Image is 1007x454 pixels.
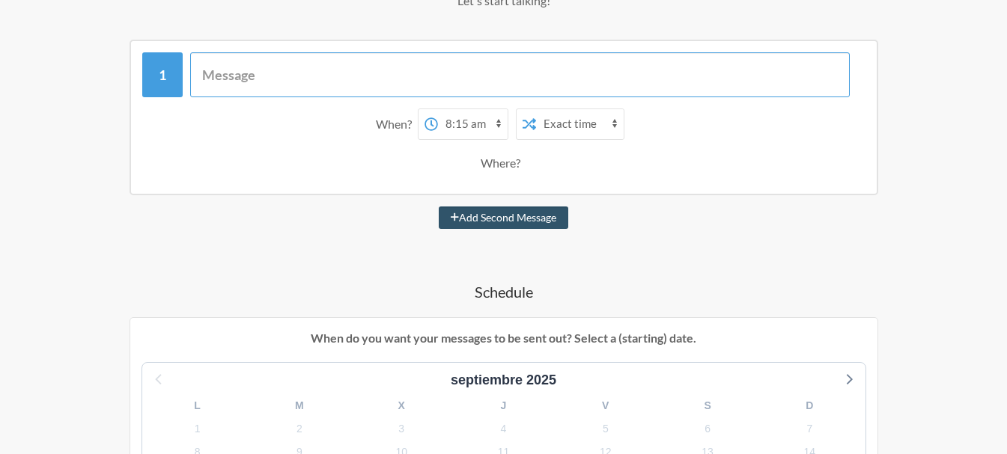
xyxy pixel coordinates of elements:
div: J [452,394,554,417]
div: L [147,394,249,417]
div: M [249,394,350,417]
div: V [555,394,657,417]
div: D [758,394,860,417]
div: S [657,394,758,417]
h4: Schedule [70,281,938,302]
span: miércoles, 1 de octubre de 2025 [187,418,208,439]
div: When? [376,108,418,140]
span: martes, 7 de octubre de 2025 [799,418,820,439]
div: X [350,394,452,417]
div: Where? [481,147,526,179]
div: septiembre 2025 [445,370,562,390]
span: domingo, 5 de octubre de 2025 [595,418,616,439]
span: jueves, 2 de octubre de 2025 [289,418,310,439]
span: lunes, 6 de octubre de 2025 [697,418,718,439]
p: When do you want your messages to be sent out? Select a (starting) date. [142,329,866,347]
span: viernes, 3 de octubre de 2025 [391,418,412,439]
button: Add Second Message [439,206,568,229]
span: sábado, 4 de octubre de 2025 [493,418,514,439]
input: Message [190,52,850,97]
